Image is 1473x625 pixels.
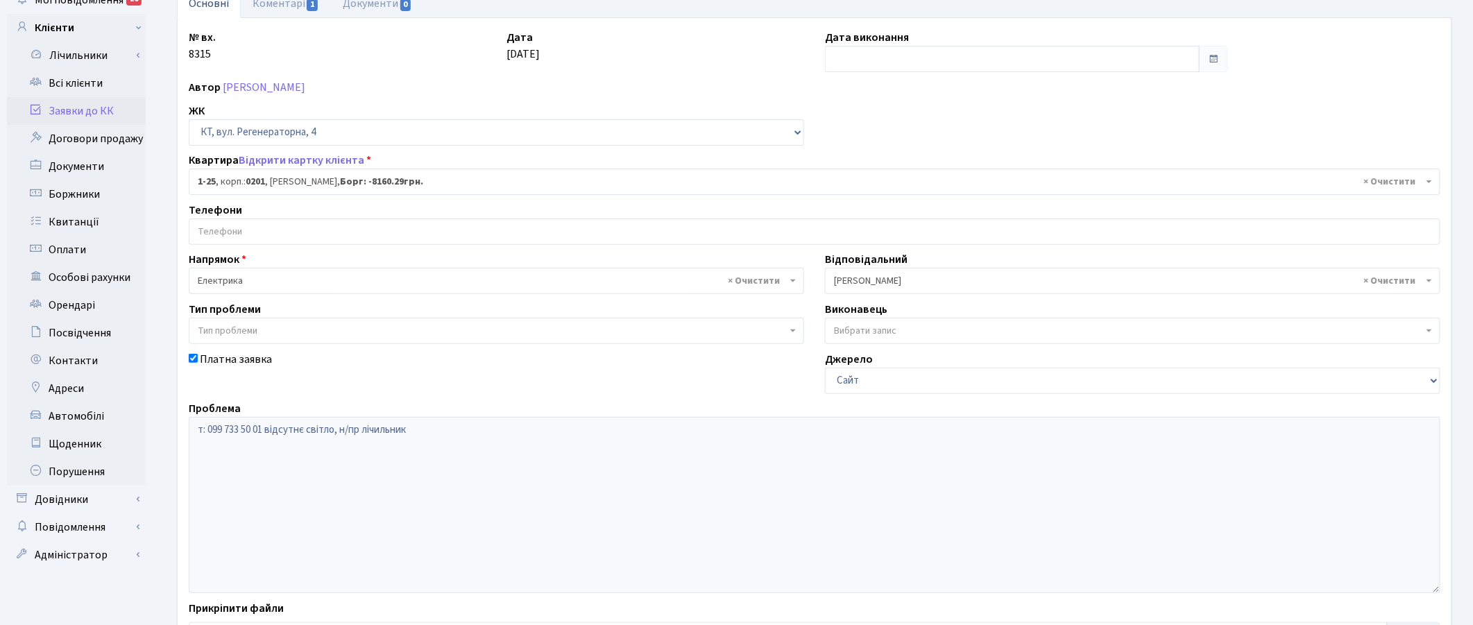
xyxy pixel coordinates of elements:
[16,42,146,69] a: Лічильники
[340,175,423,189] b: Борг: -8160.29грн.
[189,202,242,219] label: Телефони
[189,600,284,617] label: Прикріпити файли
[834,324,896,338] span: Вибрати запис
[7,14,146,42] a: Клієнти
[834,274,1423,288] span: Корчун А. А.
[200,351,272,368] label: Платна заявка
[1364,175,1416,189] span: Видалити всі елементи
[7,291,146,319] a: Орендарі
[7,347,146,375] a: Контакти
[189,152,371,169] label: Квартира
[7,430,146,458] a: Щоденник
[7,97,146,125] a: Заявки до КК
[7,236,146,264] a: Оплати
[189,268,804,294] span: Електрика
[198,324,257,338] span: Тип проблеми
[189,79,221,96] label: Автор
[7,180,146,208] a: Боржники
[189,417,1440,593] textarea: т: 099 733 50 01 відсутнє світло, н/пр лічильник
[7,402,146,430] a: Автомобілі
[239,153,364,168] a: Відкрити картку клієнта
[7,153,146,180] a: Документи
[246,175,265,189] b: 0201
[825,268,1440,294] span: Корчун А. А.
[7,541,146,569] a: Адміністратор
[189,169,1440,195] span: <b>1-25</b>, корп.: <b>0201</b>, Ліснича Ірина Михайлівна, <b>Борг: -8160.29грн.</b>
[7,69,146,97] a: Всі клієнти
[825,351,873,368] label: Джерело
[178,29,497,72] div: 8315
[7,125,146,153] a: Договори продажу
[189,301,261,318] label: Тип проблеми
[507,29,534,46] label: Дата
[497,29,815,72] div: [DATE]
[825,301,887,318] label: Виконавець
[825,251,908,268] label: Відповідальний
[189,400,241,417] label: Проблема
[198,274,787,288] span: Електрика
[189,219,1440,244] input: Телефони
[7,458,146,486] a: Порушення
[7,264,146,291] a: Особові рахунки
[7,375,146,402] a: Адреси
[7,513,146,541] a: Повідомлення
[189,251,246,268] label: Напрямок
[223,80,305,95] a: [PERSON_NAME]
[7,486,146,513] a: Довідники
[198,175,1423,189] span: <b>1-25</b>, корп.: <b>0201</b>, Ліснича Ірина Михайлівна, <b>Борг: -8160.29грн.</b>
[7,319,146,347] a: Посвідчення
[189,29,216,46] label: № вх.
[7,208,146,236] a: Квитанції
[1364,274,1416,288] span: Видалити всі елементи
[728,274,780,288] span: Видалити всі елементи
[825,29,909,46] label: Дата виконання
[189,103,205,119] label: ЖК
[198,175,216,189] b: 1-25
